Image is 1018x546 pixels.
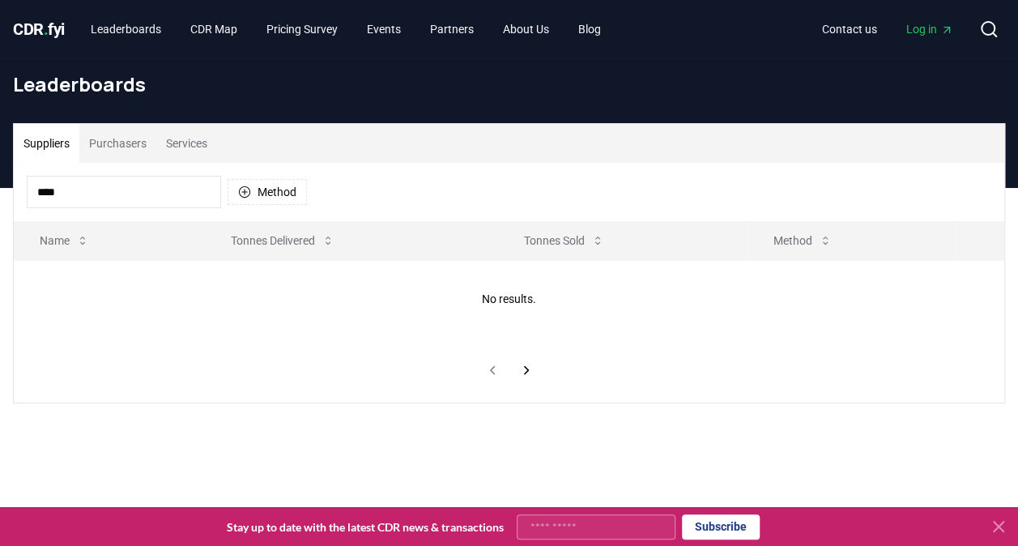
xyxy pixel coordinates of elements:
td: No results. [14,260,1004,338]
span: Log in [906,21,953,37]
span: . [44,19,49,39]
nav: Main [809,15,966,44]
a: Events [354,15,414,44]
button: next page [513,354,540,386]
button: Method [760,224,845,257]
a: Pricing Survey [253,15,351,44]
button: Name [27,224,102,257]
button: Purchasers [79,124,156,163]
a: Log in [893,15,966,44]
button: Method [228,179,307,205]
button: Suppliers [14,124,79,163]
a: Leaderboards [78,15,174,44]
button: Services [156,124,217,163]
a: CDR.fyi [13,18,65,41]
a: Contact us [809,15,890,44]
button: Tonnes Delivered [218,224,347,257]
nav: Main [78,15,614,44]
h1: Leaderboards [13,71,1005,97]
a: CDR Map [177,15,250,44]
a: Blog [565,15,614,44]
a: Partners [417,15,487,44]
a: About Us [490,15,562,44]
button: Tonnes Sold [511,224,617,257]
span: CDR fyi [13,19,65,39]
